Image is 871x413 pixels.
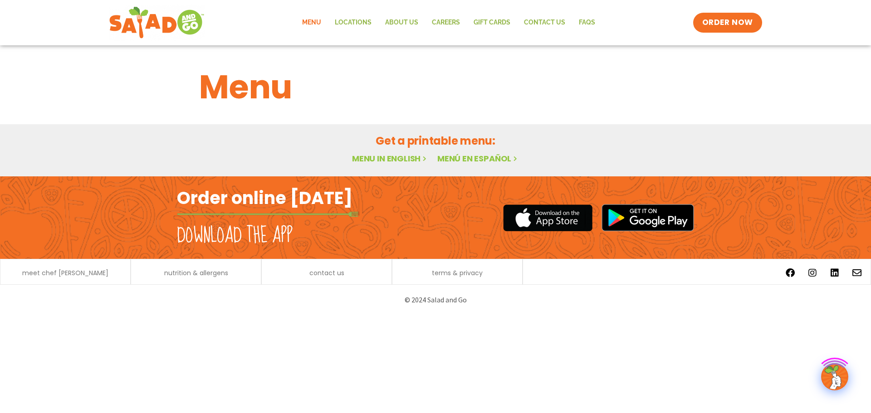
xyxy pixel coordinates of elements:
img: new-SAG-logo-768×292 [109,5,205,41]
h2: Get a printable menu: [199,133,672,149]
a: Careers [425,12,467,33]
img: fork [177,212,358,217]
h2: Download the app [177,223,293,248]
img: google_play [602,204,694,231]
a: meet chef [PERSON_NAME] [22,270,108,276]
a: ORDER NOW [693,13,762,33]
span: ORDER NOW [702,17,753,28]
a: terms & privacy [432,270,483,276]
a: About Us [378,12,425,33]
a: Menú en español [437,153,519,164]
a: Menu [295,12,328,33]
a: contact us [309,270,344,276]
h2: Order online [DATE] [177,187,352,209]
a: GIFT CARDS [467,12,517,33]
p: © 2024 Salad and Go [181,294,690,306]
a: Contact Us [517,12,572,33]
h1: Menu [199,63,672,112]
a: Locations [328,12,378,33]
a: nutrition & allergens [164,270,228,276]
a: FAQs [572,12,602,33]
a: Menu in English [352,153,428,164]
nav: Menu [295,12,602,33]
img: appstore [503,203,592,233]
